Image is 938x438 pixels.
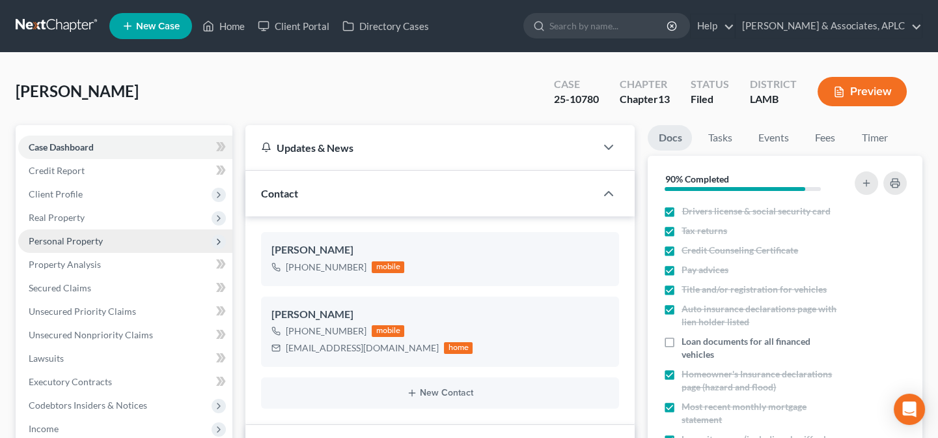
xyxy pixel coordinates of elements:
span: Income [29,423,59,434]
div: LAMB [750,92,797,107]
span: Unsecured Priority Claims [29,306,136,317]
span: Loan documents for all financed vehicles [682,335,842,361]
a: Case Dashboard [18,136,232,159]
div: [PHONE_NUMBER] [286,325,366,338]
span: Real Property [29,212,85,223]
a: Lawsuits [18,347,232,370]
span: Auto insurance declarations page with lien holder listed [682,302,842,328]
a: Executory Contracts [18,370,232,394]
span: Credit Counseling Certificate [682,244,798,257]
span: Property Analysis [29,259,101,270]
a: Docs [648,125,692,151]
div: Case [554,77,599,92]
a: Help [691,14,734,38]
a: Client Portal [251,14,336,38]
span: Tax returns [682,224,727,237]
span: Secured Claims [29,282,91,293]
span: New Case [136,22,180,31]
div: mobile [372,325,404,337]
button: New Contact [271,388,609,398]
div: mobile [372,261,404,273]
div: Status [691,77,729,92]
a: Credit Report [18,159,232,182]
a: Secured Claims [18,276,232,300]
div: [PERSON_NAME] [271,307,609,323]
input: Search by name... [549,14,669,38]
div: 25-10780 [554,92,599,107]
span: Homeowner's Insurance declarations page (hazard and flood) [682,368,842,394]
a: Home [196,14,251,38]
span: Contact [261,187,298,199]
div: Chapter [620,92,670,107]
span: Drivers license & social security card [682,205,830,218]
span: Codebtors Insiders & Notices [29,400,147,411]
div: Open Intercom Messenger [894,394,925,425]
a: Property Analysis [18,253,232,276]
strong: 90% Completed [665,173,728,184]
span: Most recent monthly mortgage statement [682,400,842,426]
div: [PERSON_NAME] [271,242,609,258]
span: [PERSON_NAME] [16,81,139,100]
span: Title and/or registration for vehicles [682,283,827,296]
a: Events [747,125,799,151]
a: Directory Cases [336,14,435,38]
a: Fees [804,125,846,151]
a: [PERSON_NAME] & Associates, APLC [736,14,922,38]
span: Unsecured Nonpriority Claims [29,329,153,340]
span: Executory Contracts [29,376,112,387]
span: 13 [658,93,670,105]
span: Lawsuits [29,353,64,364]
div: [PHONE_NUMBER] [286,261,366,274]
span: Pay advices [682,263,728,276]
div: Updates & News [261,141,580,154]
div: Chapter [620,77,670,92]
span: Credit Report [29,165,85,176]
a: Unsecured Priority Claims [18,300,232,323]
span: Case Dashboard [29,141,94,153]
a: Timer [851,125,898,151]
a: Tasks [697,125,742,151]
div: [EMAIL_ADDRESS][DOMAIN_NAME] [286,342,439,355]
a: Unsecured Nonpriority Claims [18,323,232,347]
div: home [444,342,473,354]
div: Filed [691,92,729,107]
button: Preview [818,77,907,106]
div: District [750,77,797,92]
span: Personal Property [29,235,103,246]
span: Client Profile [29,188,83,199]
